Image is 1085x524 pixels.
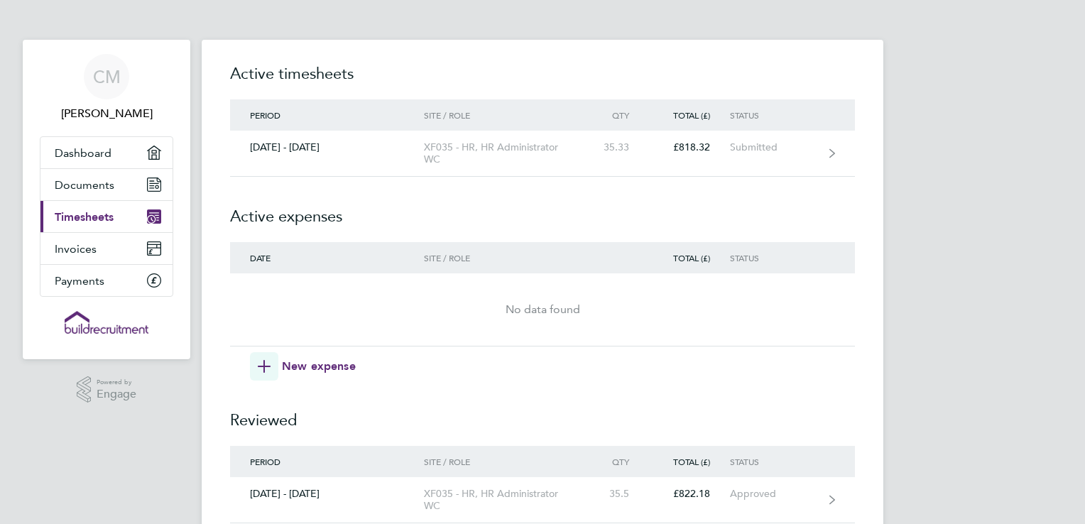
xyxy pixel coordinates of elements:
[230,477,855,523] a: [DATE] - [DATE]XF035 - HR, HR Administrator WC35.5£822.18Approved
[40,201,173,232] a: Timesheets
[55,210,114,224] span: Timesheets
[230,177,855,242] h2: Active expenses
[424,110,587,120] div: Site / Role
[250,456,280,467] span: Period
[730,488,817,500] div: Approved
[649,110,730,120] div: Total (£)
[649,141,730,153] div: £818.32
[424,488,587,512] div: XF035 - HR, HR Administrator WC
[40,265,173,296] a: Payments
[649,457,730,466] div: Total (£)
[250,109,280,121] span: Period
[230,488,424,500] div: [DATE] - [DATE]
[649,488,730,500] div: £822.18
[424,457,587,466] div: Site / Role
[23,40,190,359] nav: Main navigation
[230,253,424,263] div: Date
[230,381,855,446] h2: Reviewed
[230,301,855,318] div: No data found
[282,358,356,375] span: New expense
[587,457,649,466] div: Qty
[730,253,817,263] div: Status
[40,54,173,122] a: CM[PERSON_NAME]
[230,131,855,177] a: [DATE] - [DATE]XF035 - HR, HR Administrator WC35.33£818.32Submitted
[55,146,111,160] span: Dashboard
[40,169,173,200] a: Documents
[40,105,173,122] span: Chevonne Mccann
[40,233,173,264] a: Invoices
[230,141,424,153] div: [DATE] - [DATE]
[587,141,649,153] div: 35.33
[55,242,97,256] span: Invoices
[424,141,587,165] div: XF035 - HR, HR Administrator WC
[424,253,587,263] div: Site / Role
[587,110,649,120] div: Qty
[730,141,817,153] div: Submitted
[55,274,104,288] span: Payments
[40,311,173,334] a: Go to home page
[77,376,137,403] a: Powered byEngage
[65,311,148,334] img: buildrec-logo-retina.png
[97,376,136,388] span: Powered by
[230,62,855,99] h2: Active timesheets
[93,67,121,86] span: CM
[649,253,730,263] div: Total (£)
[587,488,649,500] div: 35.5
[40,137,173,168] a: Dashboard
[730,457,817,466] div: Status
[730,110,817,120] div: Status
[250,352,356,381] button: New expense
[97,388,136,400] span: Engage
[55,178,114,192] span: Documents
